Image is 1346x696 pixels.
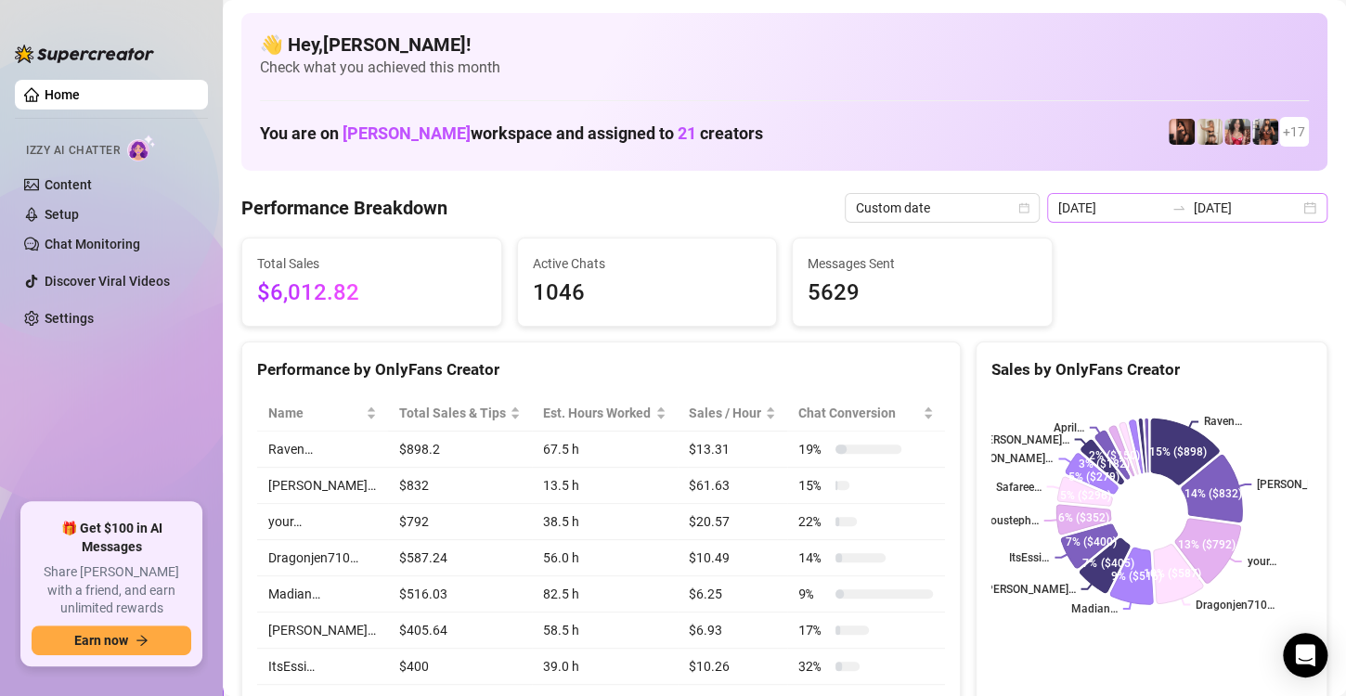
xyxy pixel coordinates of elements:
[960,453,1053,466] text: [PERSON_NAME]…
[388,540,533,576] td: $587.24
[388,395,533,432] th: Total Sales & Tips
[1283,633,1327,677] div: Open Intercom Messenger
[388,504,533,540] td: $792
[127,135,156,161] img: AI Chatter
[532,540,678,576] td: 56.0 h
[1194,198,1300,218] input: End date
[678,540,787,576] td: $10.49
[1171,200,1186,215] span: swap-right
[257,649,388,685] td: ItsEssi…
[388,612,533,649] td: $405.64
[260,32,1309,58] h4: 👋 Hey, [PERSON_NAME] !
[678,395,787,432] th: Sales / Hour
[257,504,388,540] td: your…
[45,237,140,251] a: Chat Monitoring
[798,403,919,423] span: Chat Conversion
[257,468,388,504] td: [PERSON_NAME]…
[787,395,945,432] th: Chat Conversion
[532,612,678,649] td: 58.5 h
[241,195,447,221] h4: Performance Breakdown
[798,548,828,568] span: 14 %
[995,481,1041,494] text: Safaree…
[808,276,1037,311] span: 5629
[532,504,678,540] td: 38.5 h
[678,123,696,143] span: 21
[268,403,362,423] span: Name
[343,123,471,143] span: [PERSON_NAME]
[1247,555,1275,568] text: your…
[1196,599,1275,612] text: Dragonjen710…
[678,612,787,649] td: $6.93
[678,576,787,612] td: $6.25
[1252,119,1278,145] img: Erica (@ericabanks)
[74,633,128,648] span: Earn now
[257,576,388,612] td: Madian…
[32,625,191,655] button: Earn nowarrow-right
[808,253,1037,274] span: Messages Sent
[15,45,154,63] img: logo-BBDzfeDw.svg
[533,253,762,274] span: Active Chats
[388,576,533,612] td: $516.03
[45,311,94,326] a: Settings
[532,432,678,468] td: 67.5 h
[678,504,787,540] td: $20.57
[32,563,191,618] span: Share [PERSON_NAME] with a friend, and earn unlimited rewards
[798,620,828,640] span: 17 %
[856,194,1029,222] span: Custom date
[257,253,486,274] span: Total Sales
[1283,122,1305,142] span: + 17
[1171,200,1186,215] span: to
[1018,202,1029,213] span: calendar
[45,87,80,102] a: Home
[26,142,120,160] span: Izzy AI Chatter
[388,432,533,468] td: $898.2
[678,649,787,685] td: $10.26
[1197,119,1223,145] img: Monique (@moneybagmoee)
[532,576,678,612] td: 82.5 h
[257,540,388,576] td: Dragonjen710…
[1058,198,1164,218] input: Start date
[678,468,787,504] td: $61.63
[798,439,828,459] span: 19 %
[399,403,507,423] span: Total Sales & Tips
[257,612,388,649] td: [PERSON_NAME]…
[798,584,828,604] span: 9 %
[1169,119,1195,145] img: Dragonjen710 (@dragonjen)
[388,649,533,685] td: $400
[260,123,763,144] h1: You are on workspace and assigned to creators
[45,177,92,192] a: Content
[798,656,828,677] span: 32 %
[798,475,828,496] span: 15 %
[689,403,761,423] span: Sales / Hour
[976,433,1068,446] text: [PERSON_NAME]…
[532,649,678,685] td: 39.0 h
[533,276,762,311] span: 1046
[257,395,388,432] th: Name
[257,276,486,311] span: $6,012.82
[1053,421,1083,434] text: April…
[1070,602,1117,615] text: Madian…
[1224,119,1250,145] img: Aaliyah (@edmflowerfairy)
[982,583,1075,596] text: [PERSON_NAME]…
[32,520,191,556] span: 🎁 Get $100 in AI Messages
[136,634,149,647] span: arrow-right
[798,511,828,532] span: 22 %
[1203,416,1241,429] text: Raven…
[45,207,79,222] a: Setup
[1009,551,1049,564] text: ItsEssi…
[981,514,1038,527] text: Housteph…
[257,432,388,468] td: Raven…
[45,274,170,289] a: Discover Viral Videos
[532,468,678,504] td: 13.5 h
[260,58,1309,78] span: Check what you achieved this month
[388,468,533,504] td: $832
[678,432,787,468] td: $13.31
[257,357,945,382] div: Performance by OnlyFans Creator
[991,357,1312,382] div: Sales by OnlyFans Creator
[543,403,652,423] div: Est. Hours Worked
